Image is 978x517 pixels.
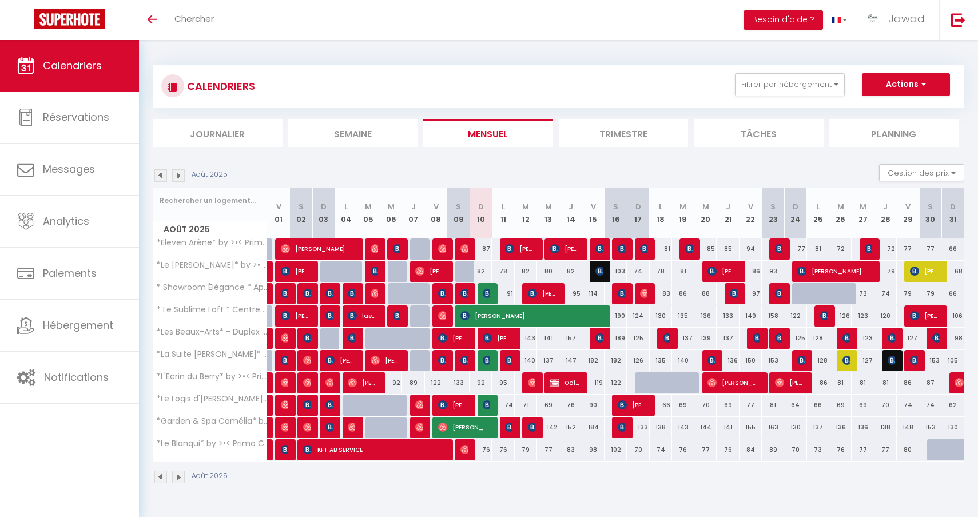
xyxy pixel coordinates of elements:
div: 125 [627,328,649,349]
abbr: L [502,201,505,212]
abbr: M [522,201,529,212]
th: 13 [537,188,559,238]
span: [PERSON_NAME] [595,327,603,349]
div: 127 [852,350,874,371]
th: 24 [784,188,806,238]
abbr: D [950,201,956,212]
div: 71 [515,395,537,416]
span: [PERSON_NAME] [281,305,311,327]
span: [PERSON_NAME] [371,349,400,371]
span: KFT AB SERVICE [303,439,444,460]
th: 03 [312,188,335,238]
a: [PERSON_NAME] [268,283,273,305]
div: 150 [740,350,762,371]
abbr: S [299,201,304,212]
span: Hébergement [43,318,113,332]
abbr: M [388,201,395,212]
div: 86 [807,372,829,393]
span: *Les Beaux-Arts* - Duplex au [GEOGRAPHIC_DATA] [155,328,269,336]
div: 74 [492,395,514,416]
li: Planning [829,119,959,147]
span: [PERSON_NAME] [303,349,311,371]
th: 11 [492,188,514,238]
span: [PERSON_NAME] [910,305,940,327]
span: Notifications [44,370,109,384]
div: 182 [582,350,605,371]
span: [PERSON_NAME] [910,349,917,371]
th: 22 [740,188,762,238]
input: Rechercher un logement... [160,190,261,211]
span: [PERSON_NAME] boa [325,416,333,438]
span: [PERSON_NAME] [775,238,782,260]
span: [PERSON_NAME] [438,305,446,327]
div: 69 [537,395,559,416]
th: 23 [762,188,784,238]
div: 141 [537,328,559,349]
div: 136 [717,350,739,371]
span: [PERSON_NAME] [371,238,378,260]
span: * Le Sublime Loft * Centre historique 7 personnes [155,305,269,314]
div: 81 [829,372,852,393]
div: 126 [829,305,852,327]
div: 66 [941,238,964,260]
th: 12 [515,188,537,238]
span: [PERSON_NAME] [528,372,535,393]
div: 83 [650,283,672,304]
th: 07 [402,188,424,238]
div: 123 [852,305,874,327]
span: [PERSON_NAME] [415,394,423,416]
abbr: L [816,201,820,212]
th: 04 [335,188,357,238]
div: 158 [762,305,784,327]
span: [PERSON_NAME] [775,372,805,393]
span: [PERSON_NAME] [460,305,602,327]
span: [PERSON_NAME] [348,283,355,304]
abbr: M [679,201,686,212]
div: 69 [717,395,739,416]
abbr: J [568,201,573,212]
div: 89 [402,372,424,393]
span: [PERSON_NAME] [888,327,895,349]
div: 77 [740,395,762,416]
div: 189 [605,328,627,349]
div: 149 [740,305,762,327]
div: 136 [694,305,717,327]
abbr: V [905,201,911,212]
button: Gestion des prix [879,164,964,181]
span: [PERSON_NAME] [415,260,445,282]
span: [PERSON_NAME] [281,238,355,260]
span: [PERSON_NAME] [281,327,288,349]
span: [PERSON_NAME] [528,283,558,304]
abbr: D [478,201,484,212]
div: 139 [694,328,717,349]
div: 69 [829,395,852,416]
div: 106 [941,305,964,327]
span: [PERSON_NAME] [932,327,940,349]
abbr: S [456,201,461,212]
th: 06 [380,188,402,238]
span: [PERSON_NAME] [505,416,512,438]
div: 90 [582,395,605,416]
div: 137 [672,328,694,349]
div: 140 [515,350,537,371]
div: 77 [784,238,806,260]
div: 127 [897,328,919,349]
div: 80 [537,261,559,282]
span: [PERSON_NAME] [460,283,468,304]
span: [PERSON_NAME][DATE] [505,238,535,260]
span: [PERSON_NAME] [797,349,805,371]
span: [PERSON_NAME] [842,349,850,371]
span: [PERSON_NAME] [618,394,647,416]
span: laetitia DI CROCCO [348,305,377,327]
div: 88 [694,283,717,304]
abbr: V [276,201,281,212]
div: 95 [492,372,514,393]
div: 147 [559,350,582,371]
th: 10 [470,188,492,238]
th: 14 [559,188,582,238]
span: [PERSON_NAME] [438,327,468,349]
span: [PERSON_NAME] [595,260,603,282]
div: 122 [784,305,806,327]
div: 122 [605,372,627,393]
span: *La Suite [PERSON_NAME]* - Charme et Histoire [155,350,269,359]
